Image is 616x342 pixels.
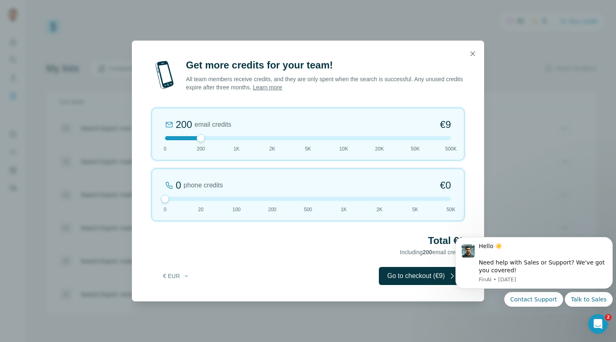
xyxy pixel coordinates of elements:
span: 200 [197,145,205,153]
iframe: Intercom notifications message [452,234,616,312]
span: 0 [164,145,167,153]
span: 20 [198,206,204,213]
span: 0 [164,206,167,213]
span: 1K [341,206,347,213]
span: phone credits [183,180,223,190]
span: 20K [375,145,384,153]
div: 200 [176,118,192,131]
span: 500 [304,206,312,213]
span: €0 [440,179,451,192]
span: 2K [376,206,383,213]
span: 500K [445,145,457,153]
span: 5K [412,206,418,213]
span: 1K [233,145,240,153]
span: 50K [411,145,419,153]
span: 2K [269,145,275,153]
span: 10K [340,145,348,153]
iframe: Intercom live chat [588,314,608,334]
span: 200 [423,249,432,255]
a: Learn more [253,84,282,91]
span: 200 [268,206,276,213]
span: 5K [305,145,311,153]
h2: Total €9 [152,234,464,247]
button: Go to checkout (€9) [379,267,464,285]
span: €9 [440,118,451,131]
p: All team members receive credits, and they are only spent when the search is successful. Any unus... [186,75,464,91]
span: 50K [446,206,455,213]
span: email credits [195,120,231,130]
div: 0 [176,179,181,192]
img: mobile-phone [152,59,178,91]
span: Including email credits [400,249,464,255]
span: 2 [605,314,611,321]
button: € EUR [157,269,195,283]
span: 100 [232,206,240,213]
